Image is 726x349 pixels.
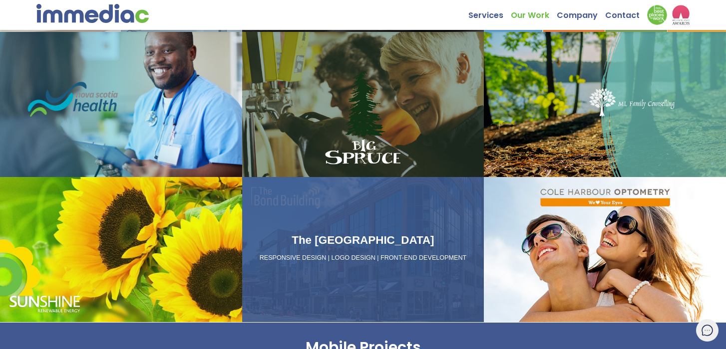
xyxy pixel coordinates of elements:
[672,5,690,25] img: logo2_wea_nobg.webp
[557,5,605,20] a: Company
[36,4,149,23] img: immediac
[511,5,557,20] a: Our Work
[246,254,480,263] p: RESPONSIVE DESIGN | LOGO DESIGN | FRONT-END DEVELOPMENT
[468,5,511,20] a: Services
[605,5,647,20] a: Contact
[246,232,480,249] h3: The [GEOGRAPHIC_DATA]
[242,177,484,322] a: The [GEOGRAPHIC_DATA] RESPONSIVE DESIGN | LOGO DESIGN | FRONT-END DEVELOPMENT
[647,5,667,25] img: Down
